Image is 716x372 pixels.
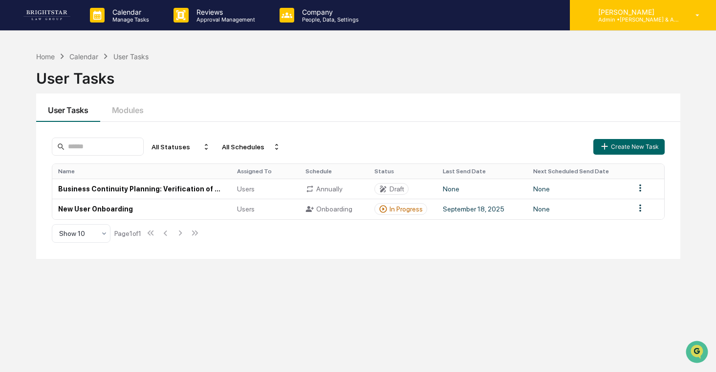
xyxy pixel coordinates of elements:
p: How can we help? [10,21,178,36]
span: Attestations [81,200,121,210]
span: Users [237,205,255,213]
img: logo [23,10,70,20]
span: Users [237,185,255,193]
th: Next Scheduled Send Date [527,164,629,179]
img: Cece Ferraez [10,150,25,166]
a: 🗄️Attestations [67,196,125,214]
p: Manage Tasks [105,16,154,23]
span: [DATE] [87,133,107,141]
th: Schedule [300,164,368,179]
th: Status [369,164,437,179]
div: Home [36,52,55,61]
td: New User Onboarding [52,199,231,219]
p: Approval Management [189,16,260,23]
button: Create New Task [593,139,665,155]
div: User Tasks [36,62,681,87]
div: 🔎 [10,220,18,228]
div: 🖐️ [10,201,18,209]
a: 🔎Data Lookup [6,215,65,232]
div: 🗄️ [71,201,79,209]
a: Powered byPylon [69,242,118,250]
td: September 18, 2025 [437,199,527,219]
div: We're available if you need us! [44,85,134,93]
p: Company [294,8,364,16]
a: 🖐️Preclearance [6,196,67,214]
div: Page 1 of 1 [114,230,141,237]
span: [PERSON_NAME] [30,160,79,167]
td: Business Continuity Planning: Verification of Work-From-Home Trial [52,179,231,199]
div: Calendar [69,52,98,61]
button: User Tasks [36,93,100,122]
th: Last Send Date [437,164,527,179]
button: See all [152,107,178,118]
img: 1746055101610-c473b297-6a78-478c-a979-82029cc54cd1 [10,75,27,93]
div: In Progress [390,205,423,213]
span: • [81,160,85,167]
th: Assigned To [231,164,300,179]
div: All Schedules [218,139,284,155]
img: 8933085812038_c878075ebb4cc5468115_72.jpg [21,75,38,93]
div: Past conversations [10,109,65,116]
div: Draft [390,185,404,193]
button: Modules [100,93,155,122]
td: None [527,179,629,199]
div: Start new chat [44,75,160,85]
span: • [81,133,85,141]
button: Start new chat [166,78,178,90]
span: [PERSON_NAME] [30,133,79,141]
div: Annually [305,185,362,193]
div: User Tasks [113,52,149,61]
img: Cece Ferraez [10,124,25,139]
span: Pylon [97,243,118,250]
p: Reviews [189,8,260,16]
iframe: Open customer support [685,340,711,366]
span: [DATE] [87,160,107,167]
p: People, Data, Settings [294,16,364,23]
p: Calendar [105,8,154,16]
td: None [437,179,527,199]
td: None [527,199,629,219]
span: Preclearance [20,200,63,210]
p: [PERSON_NAME] [590,8,681,16]
p: Admin • [PERSON_NAME] & Associates [590,16,681,23]
div: All Statuses [148,139,214,155]
th: Name [52,164,231,179]
div: Onboarding [305,205,362,213]
span: Data Lookup [20,219,62,229]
